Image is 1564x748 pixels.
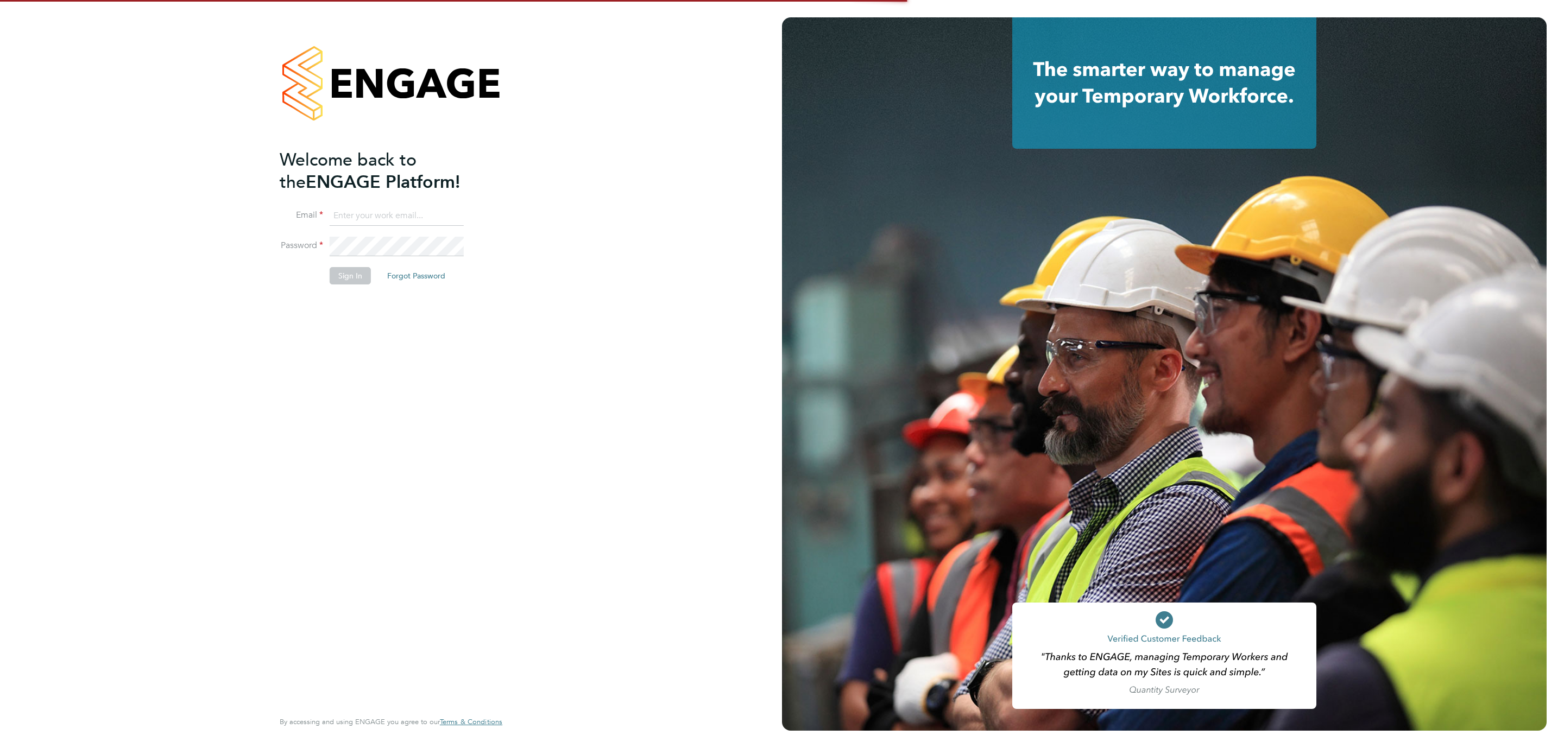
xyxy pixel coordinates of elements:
span: Welcome back to the [280,149,417,193]
a: Terms & Conditions [440,718,502,726]
span: By accessing and using ENGAGE you agree to our [280,717,502,726]
button: Sign In [330,267,371,284]
label: Email [280,210,323,221]
h2: ENGAGE Platform! [280,149,491,193]
button: Forgot Password [379,267,454,284]
input: Enter your work email... [330,206,464,226]
span: Terms & Conditions [440,717,502,726]
label: Password [280,240,323,251]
